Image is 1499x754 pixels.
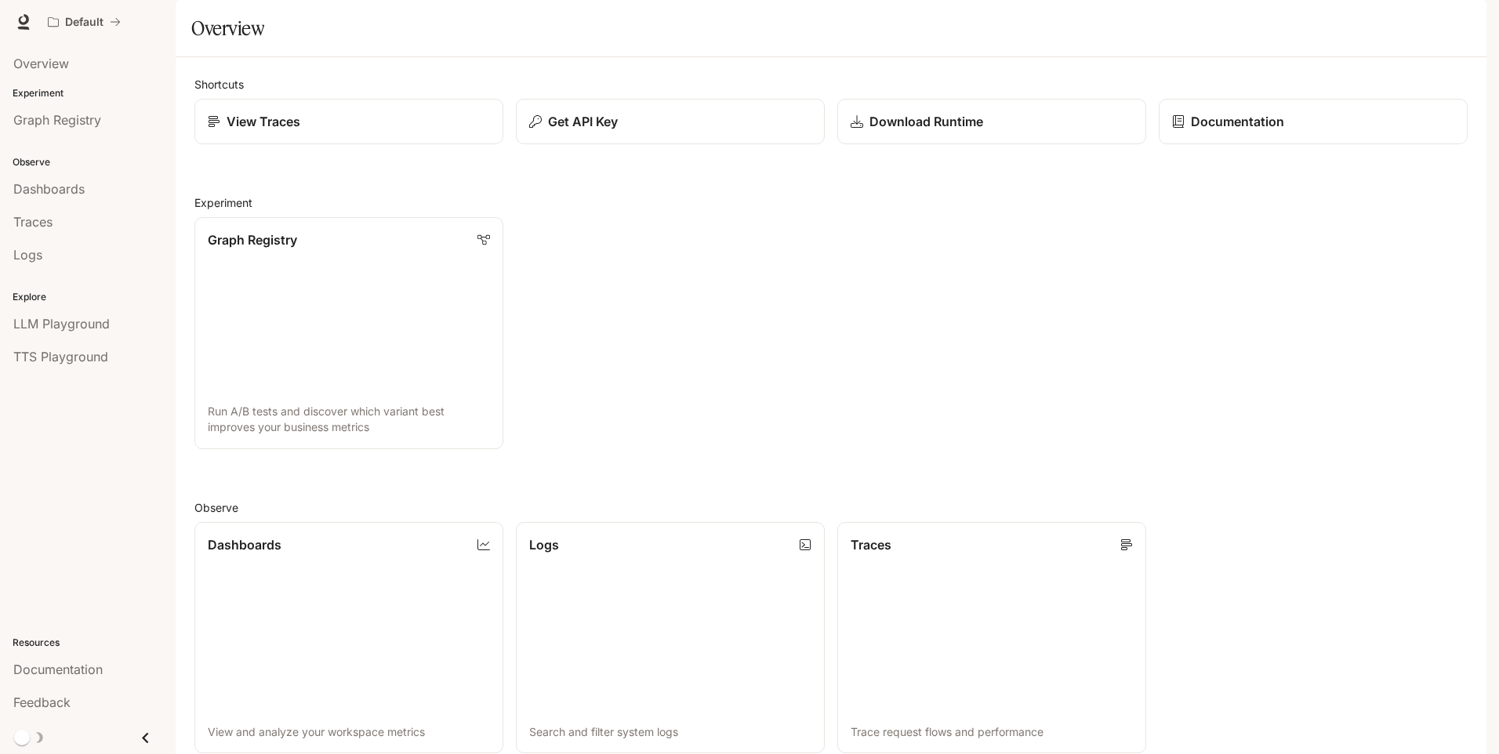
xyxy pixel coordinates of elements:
[65,16,103,29] p: Default
[837,99,1146,144] a: Download Runtime
[851,535,891,554] p: Traces
[208,724,490,740] p: View and analyze your workspace metrics
[529,724,811,740] p: Search and filter system logs
[41,6,128,38] button: All workspaces
[869,112,983,131] p: Download Runtime
[1159,99,1468,144] a: Documentation
[194,499,1468,516] h2: Observe
[191,13,264,44] h1: Overview
[548,112,618,131] p: Get API Key
[208,230,297,249] p: Graph Registry
[516,522,825,754] a: LogsSearch and filter system logs
[208,404,490,435] p: Run A/B tests and discover which variant best improves your business metrics
[1191,112,1284,131] p: Documentation
[194,217,503,449] a: Graph RegistryRun A/B tests and discover which variant best improves your business metrics
[194,522,503,754] a: DashboardsView and analyze your workspace metrics
[194,76,1468,92] h2: Shortcuts
[529,535,559,554] p: Logs
[208,535,281,554] p: Dashboards
[516,99,825,144] button: Get API Key
[227,112,300,131] p: View Traces
[194,194,1468,211] h2: Experiment
[194,99,503,144] a: View Traces
[851,724,1133,740] p: Trace request flows and performance
[837,522,1146,754] a: TracesTrace request flows and performance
